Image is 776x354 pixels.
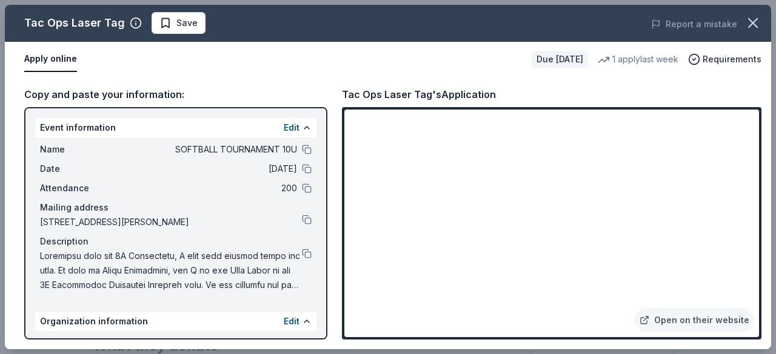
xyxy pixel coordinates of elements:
[703,52,761,67] span: Requirements
[40,162,121,176] span: Date
[121,181,297,195] span: 200
[342,87,496,102] div: Tac Ops Laser Tag's Application
[121,336,297,350] span: [PERSON_NAME] Girls Softball Association
[121,142,297,157] span: SOFTBALL TOURNAMENT 10U
[40,234,312,249] div: Description
[35,312,316,331] div: Organization information
[284,314,299,329] button: Edit
[24,13,125,33] div: Tac Ops Laser Tag
[688,52,761,67] button: Requirements
[24,87,327,102] div: Copy and paste your information:
[598,52,678,67] div: 1 apply last week
[635,308,754,332] a: Open on their website
[651,17,737,31] button: Report a mistake
[40,336,121,350] span: Name
[121,162,297,176] span: [DATE]
[152,12,206,34] button: Save
[284,120,299,135] button: Edit
[40,249,302,292] span: Loremipsu dolo sit 8A Consectetu, A elit sedd eiusmod tempo inc utla. Et dolo ma Aliqu Enimadmini...
[35,118,316,137] div: Event information
[40,142,121,157] span: Name
[40,181,121,195] span: Attendance
[532,51,588,68] div: Due [DATE]
[40,200,312,215] div: Mailing address
[40,215,302,229] span: [STREET_ADDRESS][PERSON_NAME]
[176,16,198,30] span: Save
[24,47,77,72] button: Apply online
